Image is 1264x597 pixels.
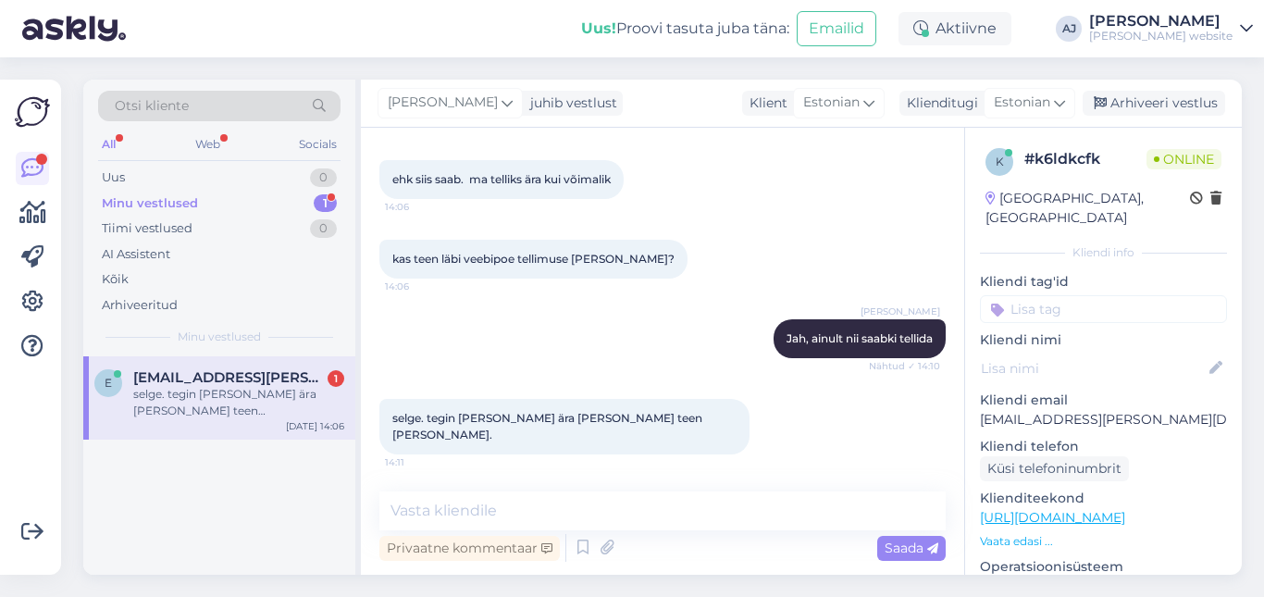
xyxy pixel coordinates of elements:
span: eno.juul@uusmaa.ee [133,369,326,386]
p: Kliendi telefon [980,437,1227,456]
div: [DATE] 14:06 [286,419,344,433]
p: Kliendi nimi [980,330,1227,350]
img: Askly Logo [15,94,50,130]
span: Saada [885,540,938,556]
div: Klienditugi [899,93,978,113]
span: Estonian [994,93,1050,113]
span: [PERSON_NAME] [388,93,498,113]
span: ehk siis saab. ma telliks ära kui võimalik [392,172,611,186]
div: Minu vestlused [102,194,198,213]
div: [PERSON_NAME] website [1089,29,1233,44]
div: 0 [310,219,337,238]
p: Kliendi tag'id [980,272,1227,292]
div: Uus [102,168,125,187]
div: Privaatne kommentaar [379,536,560,561]
div: 0 [310,168,337,187]
input: Lisa nimi [981,358,1206,379]
p: Kliendi email [980,391,1227,410]
span: Online [1146,149,1221,169]
p: Klienditeekond [980,489,1227,508]
a: [PERSON_NAME][PERSON_NAME] website [1089,14,1253,44]
button: Emailid [797,11,876,46]
div: juhib vestlust [523,93,617,113]
span: Otsi kliente [115,96,189,116]
p: [EMAIL_ADDRESS][PERSON_NAME][DOMAIN_NAME] [980,410,1227,429]
div: Aktiivne [898,12,1011,45]
div: Arhiveeritud [102,296,178,315]
div: selge. tegin [PERSON_NAME] ära [PERSON_NAME] teen [PERSON_NAME]. [133,386,344,419]
div: [GEOGRAPHIC_DATA], [GEOGRAPHIC_DATA] [985,189,1190,228]
div: Arhiveeri vestlus [1083,91,1225,116]
input: Lisa tag [980,295,1227,323]
p: Vaata edasi ... [980,533,1227,550]
span: Minu vestlused [178,329,261,345]
div: # k6ldkcfk [1024,148,1146,170]
div: All [98,132,119,156]
span: 14:11 [385,455,454,469]
div: Socials [295,132,341,156]
b: Uus! [581,19,616,37]
div: Kõik [102,270,129,289]
span: k [996,155,1004,168]
span: Estonian [803,93,860,113]
span: kas teen läbi veebipoe tellimuse [PERSON_NAME]? [392,252,675,266]
div: AJ [1056,16,1082,42]
span: 14:06 [385,200,454,214]
span: selge. tegin [PERSON_NAME] ära [PERSON_NAME] teen [PERSON_NAME]. [392,411,705,442]
span: [PERSON_NAME] [861,305,940,318]
a: [URL][DOMAIN_NAME] [980,509,1125,526]
div: Kliendi info [980,244,1227,261]
span: Jah, ainult nii saabki tellida [787,331,933,345]
span: e [105,376,112,390]
div: Proovi tasuta juba täna: [581,18,789,40]
span: Nähtud ✓ 14:10 [869,359,940,373]
div: 1 [314,194,337,213]
div: AI Assistent [102,245,170,264]
span: 14:06 [385,280,454,293]
div: [PERSON_NAME] [1089,14,1233,29]
div: Tiimi vestlused [102,219,192,238]
div: Küsi telefoninumbrit [980,456,1129,481]
div: Web [192,132,224,156]
div: Klient [742,93,787,113]
p: Operatsioonisüsteem [980,557,1227,577]
div: 1 [328,370,344,387]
